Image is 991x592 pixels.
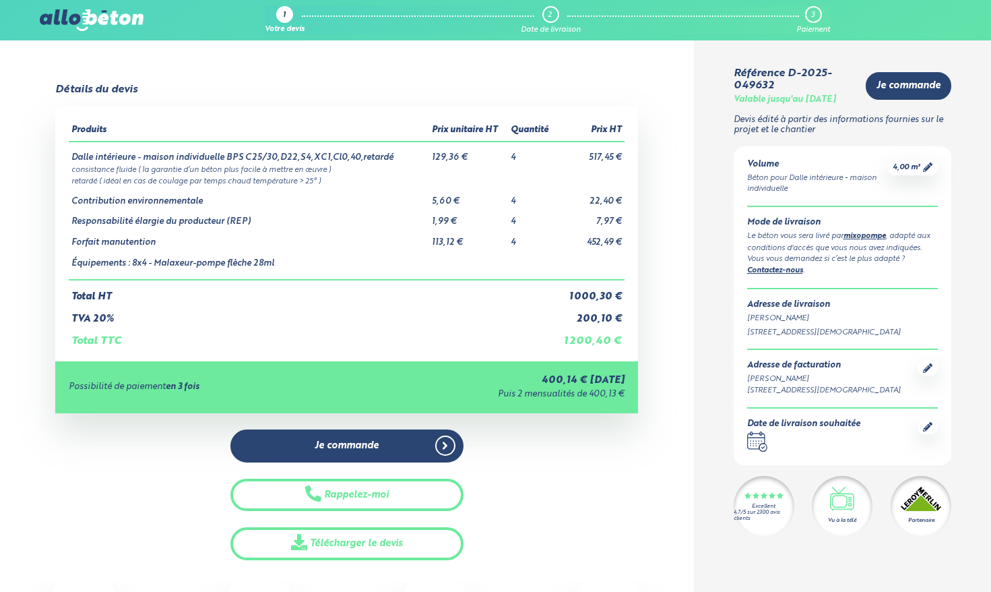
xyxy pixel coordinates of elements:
td: 452,49 € [555,227,625,248]
a: 3 Paiement [796,6,830,34]
a: 1 Votre devis [265,6,305,34]
td: 1 000,30 € [555,280,625,303]
a: Je commande [230,430,463,463]
div: [STREET_ADDRESS][DEMOGRAPHIC_DATA] [747,385,901,396]
th: Prix HT [555,120,625,142]
td: Total TTC [69,324,555,347]
a: Télécharger le devis [230,527,463,560]
div: [PERSON_NAME] [747,313,938,324]
div: 3 [811,11,814,20]
td: 113,12 € [429,227,508,248]
td: retardé ( idéal en cas de coulage par temps chaud température > 25° ) [69,175,625,186]
td: Total HT [69,280,555,303]
td: consistance fluide ( la garantie d’un béton plus facile à mettre en œuvre ) [69,163,625,175]
a: Contactez-nous [747,267,803,274]
button: Rappelez-moi [230,479,463,512]
div: Vu à la télé [828,516,856,525]
td: 517,45 € [555,142,625,163]
td: Forfait manutention [69,227,429,248]
div: Votre devis [265,26,305,34]
td: 4 [508,206,555,227]
div: 4.7/5 sur 2300 avis clients [734,510,794,522]
strong: en 3 fois [166,382,199,391]
th: Produits [69,120,429,142]
td: 129,36 € [429,142,508,163]
div: Paiement [796,26,830,34]
div: Mode de livraison [747,218,938,228]
img: allobéton [40,9,143,31]
td: 22,40 € [555,186,625,207]
div: Le béton vous sera livré par , adapté aux conditions d'accès que vous nous avez indiquées. [747,231,938,254]
div: Possibilité de paiement [69,382,351,392]
div: 400,14 € [DATE] [351,375,625,386]
td: 5,60 € [429,186,508,207]
div: Partenaire [908,516,934,525]
td: 7,97 € [555,206,625,227]
div: Vous vous demandez si c’est le plus adapté ? . [747,254,938,277]
span: Je commande [315,440,379,452]
div: Excellent [752,504,775,510]
p: Devis édité à partir des informations fournies sur le projet et le chantier [734,115,952,135]
td: TVA 20% [69,303,555,325]
div: Date de livraison souhaitée [747,419,860,430]
th: Quantité [508,120,555,142]
td: 4 [508,227,555,248]
div: 1 [283,11,286,20]
td: Équipements : 8x4 - Malaxeur-pompe flèche 28ml [69,248,429,280]
iframe: Help widget launcher [871,539,976,577]
td: 200,10 € [555,303,625,325]
span: Je commande [876,80,940,92]
td: 4 [508,186,555,207]
div: Référence D-2025-049632 [734,67,856,92]
td: Contribution environnementale [69,186,429,207]
th: Prix unitaire HT [429,120,508,142]
a: Je commande [866,72,951,100]
div: Adresse de livraison [747,300,938,310]
div: Adresse de facturation [747,361,901,371]
a: mixopompe [843,233,886,240]
div: Détails du devis [55,84,137,96]
div: 2 [548,11,552,20]
td: Responsabilité élargie du producteur (REP) [69,206,429,227]
div: Volume [747,160,888,170]
a: 2 Date de livraison [521,6,581,34]
div: Puis 2 mensualités de 400,13 € [351,390,625,400]
td: 1 200,40 € [555,324,625,347]
div: Béton pour Dalle intérieure - maison individuelle [747,173,888,196]
div: [PERSON_NAME] [747,374,901,385]
td: 1,99 € [429,206,508,227]
div: Valable jusqu'au [DATE] [734,95,836,105]
div: Date de livraison [521,26,581,34]
td: Dalle intérieure - maison individuelle BPS C25/30,D22,S4,XC1,Cl0,40,retardé [69,142,429,163]
td: 4 [508,142,555,163]
div: [STREET_ADDRESS][DEMOGRAPHIC_DATA] [747,327,938,338]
